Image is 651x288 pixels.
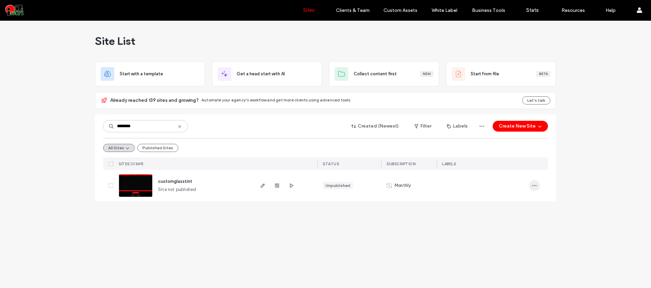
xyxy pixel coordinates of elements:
[158,179,192,184] a: customglasstint
[336,7,370,13] label: Clients & Team
[408,121,438,132] button: Filter
[606,7,616,13] label: Help
[354,71,397,77] span: Collect content first
[432,7,457,13] label: White Label
[522,96,550,104] button: Let's talk
[561,7,585,13] label: Resources
[329,61,439,87] div: Collect content firstNew
[95,34,135,48] span: Site List
[158,186,196,193] span: Site not published
[442,161,456,166] span: LABELS
[395,182,411,189] span: Monthly
[119,161,144,166] span: SITES (1/349)
[472,7,505,13] label: Business Tools
[346,121,405,132] button: Created (Newest)
[95,61,205,87] div: Start with a template
[303,7,315,13] label: Sites
[137,144,178,152] button: Published Sites
[446,61,556,87] div: Start from fileBeta
[493,121,548,132] button: Create New Site
[441,121,474,132] button: Labels
[110,97,199,104] span: Already reached 139 sites and growing?
[16,5,29,11] span: Help
[237,71,285,77] span: Get a head start with AI
[420,71,433,77] div: New
[201,97,351,102] span: Automate your agency's workflow and get more clients using advanced tools
[536,71,550,77] div: Beta
[103,144,135,152] button: All Sites
[471,71,499,77] span: Start from file
[383,7,417,13] label: Custom Assets
[120,71,163,77] span: Start with a template
[323,161,339,166] span: STATUS
[526,7,539,13] label: Stats
[387,161,415,166] span: SUBSCRIPTION
[212,61,322,87] div: Get a head start with AI
[325,183,350,189] div: Unpublished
